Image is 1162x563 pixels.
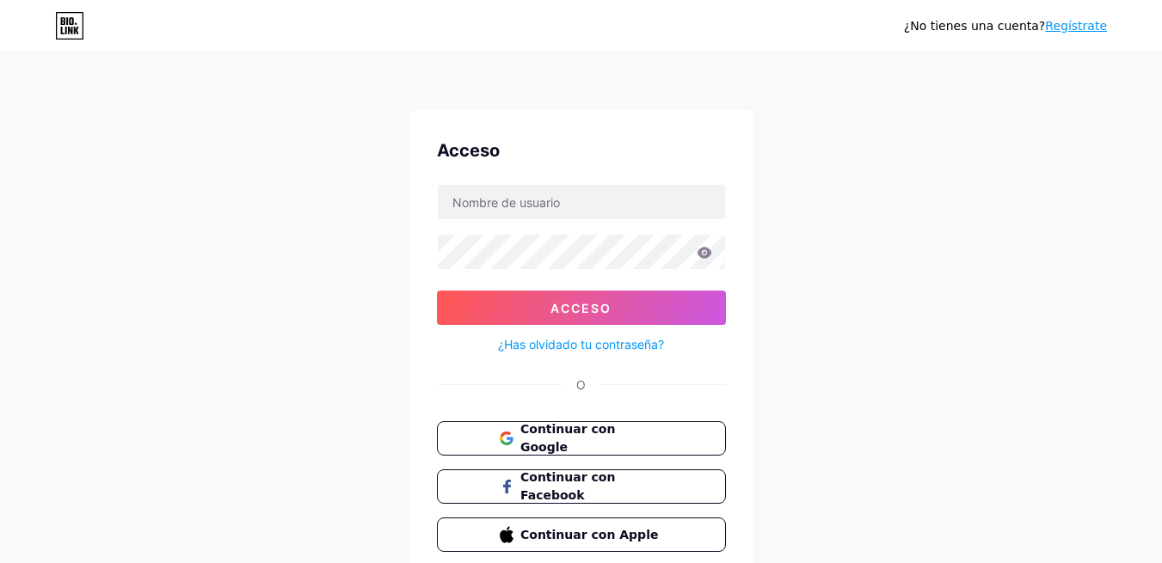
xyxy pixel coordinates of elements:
[550,301,612,315] font: Acceso
[1045,19,1107,33] a: Regístrate
[437,469,726,504] button: Continuar con Facebook
[437,421,726,456] button: Continuar con Google
[498,337,664,352] font: ¿Has olvidado tu contraseña?
[437,291,726,325] button: Acceso
[437,140,500,161] font: Acceso
[520,422,615,454] font: Continuar con Google
[576,377,586,392] font: O
[498,335,664,353] a: ¿Has olvidado tu contraseña?
[904,19,1045,33] font: ¿No tienes una cuenta?
[520,528,658,542] font: Continuar con Apple
[520,470,615,502] font: Continuar con Facebook
[438,185,725,219] input: Nombre de usuario
[437,517,726,552] button: Continuar con Apple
